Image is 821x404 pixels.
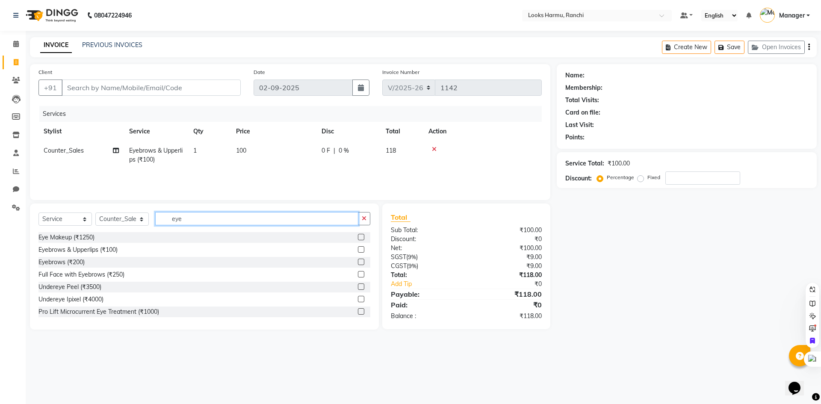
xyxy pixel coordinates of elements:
[381,122,423,141] th: Total
[38,122,124,141] th: Stylist
[466,226,548,235] div: ₹100.00
[384,226,466,235] div: Sub Total:
[565,108,600,117] div: Card on file:
[466,271,548,280] div: ₹118.00
[339,146,349,155] span: 0 %
[129,147,183,163] span: Eyebrows & Upperlips (₹100)
[608,159,630,168] div: ₹100.00
[715,41,744,54] button: Save
[466,289,548,299] div: ₹118.00
[466,235,548,244] div: ₹0
[384,262,466,271] div: ( )
[384,300,466,310] div: Paid:
[236,147,246,154] span: 100
[384,280,480,289] a: Add Tip
[38,233,95,242] div: Eye Makeup (₹1250)
[466,300,548,310] div: ₹0
[62,80,241,96] input: Search by Name/Mobile/Email/Code
[38,80,62,96] button: +91
[408,254,416,260] span: 9%
[466,312,548,321] div: ₹118.00
[188,122,231,141] th: Qty
[382,68,419,76] label: Invoice Number
[565,71,585,80] div: Name:
[391,262,407,270] span: CGST
[155,212,358,225] input: Search or Scan
[22,3,80,27] img: logo
[647,174,660,181] label: Fixed
[44,147,84,154] span: Counter_Sales
[38,245,118,254] div: Eyebrows & Upperlips (₹100)
[466,262,548,271] div: ₹9.00
[334,146,335,155] span: |
[386,147,396,154] span: 118
[662,41,711,54] button: Create New
[94,3,132,27] b: 08047224946
[565,133,585,142] div: Points:
[254,68,265,76] label: Date
[38,283,101,292] div: Undereye Peel (₹3500)
[231,122,316,141] th: Price
[748,41,805,54] button: Open Invoices
[391,213,410,222] span: Total
[82,41,142,49] a: PREVIOUS INVOICES
[779,11,805,20] span: Manager
[38,295,103,304] div: Undereye Ipixel (₹4000)
[384,289,466,299] div: Payable:
[760,8,775,23] img: Manager
[38,68,52,76] label: Client
[193,147,197,154] span: 1
[565,174,592,183] div: Discount:
[466,244,548,253] div: ₹100.00
[466,253,548,262] div: ₹9.00
[322,146,330,155] span: 0 F
[384,312,466,321] div: Balance :
[38,258,85,267] div: Eyebrows (₹200)
[38,307,159,316] div: Pro Lift Microcurrent Eye Treatment (₹1000)
[38,270,124,279] div: Full Face with Eyebrows (₹250)
[565,96,599,105] div: Total Visits:
[565,159,604,168] div: Service Total:
[480,280,548,289] div: ₹0
[40,38,72,53] a: INVOICE
[384,235,466,244] div: Discount:
[423,122,542,141] th: Action
[607,174,634,181] label: Percentage
[384,271,466,280] div: Total:
[124,122,188,141] th: Service
[391,253,406,261] span: SGST
[384,253,466,262] div: ( )
[384,244,466,253] div: Net:
[785,370,812,395] iframe: chat widget
[565,121,594,130] div: Last Visit:
[39,106,548,122] div: Services
[565,83,602,92] div: Membership:
[408,262,416,269] span: 9%
[316,122,381,141] th: Disc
